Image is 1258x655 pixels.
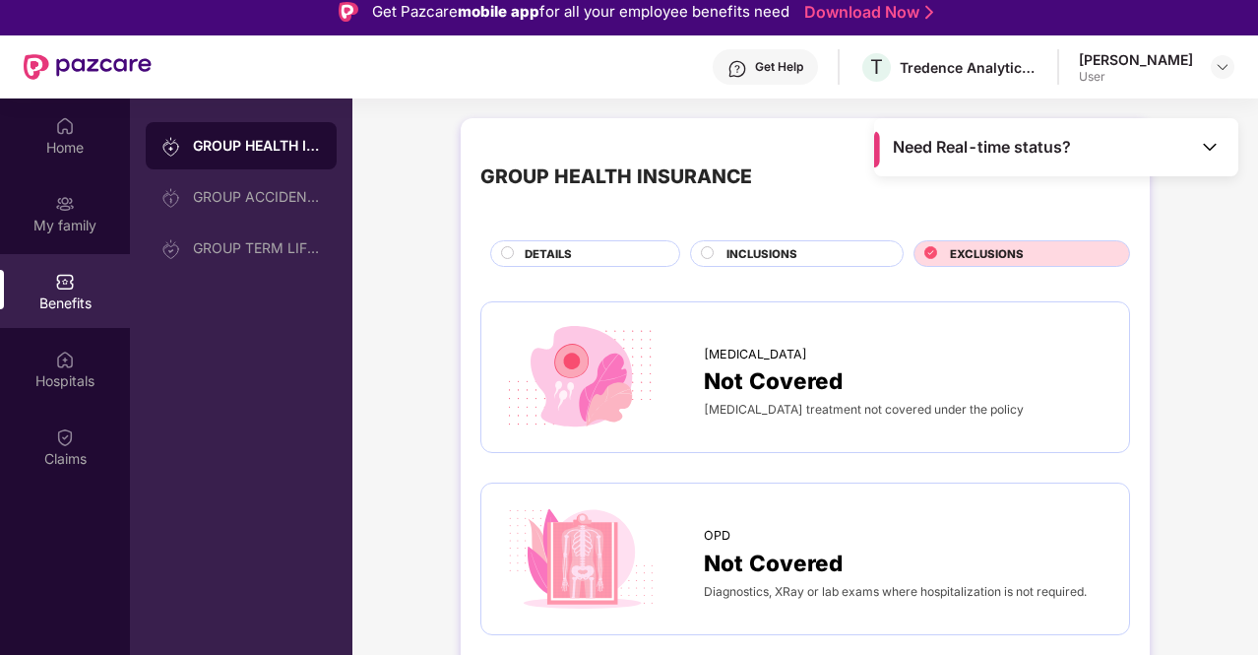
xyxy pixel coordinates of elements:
[1079,50,1193,69] div: [PERSON_NAME]
[458,2,539,21] strong: mobile app
[161,137,181,157] img: svg+xml;base64,PHN2ZyB3aWR0aD0iMjAiIGhlaWdodD0iMjAiIHZpZXdCb3g9IjAgMCAyMCAyMCIgZmlsbD0ibm9uZSIgeG...
[755,59,803,75] div: Get Help
[704,526,730,546] span: OPD
[161,188,181,208] img: svg+xml;base64,PHN2ZyB3aWR0aD0iMjAiIGhlaWdodD0iMjAiIHZpZXdCb3g9IjAgMCAyMCAyMCIgZmlsbD0ibm9uZSIgeG...
[161,239,181,259] img: svg+xml;base64,PHN2ZyB3aWR0aD0iMjAiIGhlaWdodD0iMjAiIHZpZXdCb3g9IjAgMCAyMCAyMCIgZmlsbD0ibm9uZSIgeG...
[55,427,75,447] img: svg+xml;base64,PHN2ZyBpZD0iQ2xhaW0iIHhtbG5zPSJodHRwOi8vd3d3LnczLm9yZy8yMDAwL3N2ZyIgd2lkdGg9IjIwIi...
[480,162,752,192] div: GROUP HEALTH INSURANCE
[55,272,75,292] img: svg+xml;base64,PHN2ZyBpZD0iQmVuZWZpdHMiIHhtbG5zPSJodHRwOi8vd3d3LnczLm9yZy8yMDAwL3N2ZyIgd2lkdGg9Ij...
[900,58,1038,77] div: Tredence Analytics Solutions Private Limited
[501,322,660,433] img: icon
[704,345,807,364] span: [MEDICAL_DATA]
[893,137,1071,158] span: Need Real-time status?
[925,2,933,23] img: Stroke
[870,55,883,79] span: T
[704,363,843,398] span: Not Covered
[193,189,321,205] div: GROUP ACCIDENTAL INSURANCE
[704,584,1087,599] span: Diagnostics, XRay or lab exams where hospitalization is not required.
[950,245,1024,263] span: EXCLUSIONS
[193,240,321,256] div: GROUP TERM LIFE INSURANCE
[55,116,75,136] img: svg+xml;base64,PHN2ZyBpZD0iSG9tZSIgeG1sbnM9Imh0dHA6Ly93d3cudzMub3JnLzIwMDAvc3ZnIiB3aWR0aD0iMjAiIG...
[501,503,660,615] img: icon
[193,136,321,156] div: GROUP HEALTH INSURANCE
[704,402,1024,417] span: [MEDICAL_DATA] treatment not covered under the policy
[24,54,152,80] img: New Pazcare Logo
[804,2,927,23] a: Download Now
[339,2,358,22] img: Logo
[55,350,75,369] img: svg+xml;base64,PHN2ZyBpZD0iSG9zcGl0YWxzIiB4bWxucz0iaHR0cDovL3d3dy53My5vcmcvMjAwMC9zdmciIHdpZHRoPS...
[727,59,747,79] img: svg+xml;base64,PHN2ZyBpZD0iSGVscC0zMngzMiIgeG1sbnM9Imh0dHA6Ly93d3cudzMub3JnLzIwMDAvc3ZnIiB3aWR0aD...
[726,245,797,263] span: INCLUSIONS
[1079,69,1193,85] div: User
[704,546,843,580] span: Not Covered
[1215,59,1230,75] img: svg+xml;base64,PHN2ZyBpZD0iRHJvcGRvd24tMzJ4MzIiIHhtbG5zPSJodHRwOi8vd3d3LnczLm9yZy8yMDAwL3N2ZyIgd2...
[1200,137,1220,157] img: Toggle Icon
[55,194,75,214] img: svg+xml;base64,PHN2ZyB3aWR0aD0iMjAiIGhlaWdodD0iMjAiIHZpZXdCb3g9IjAgMCAyMCAyMCIgZmlsbD0ibm9uZSIgeG...
[525,245,572,263] span: DETAILS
